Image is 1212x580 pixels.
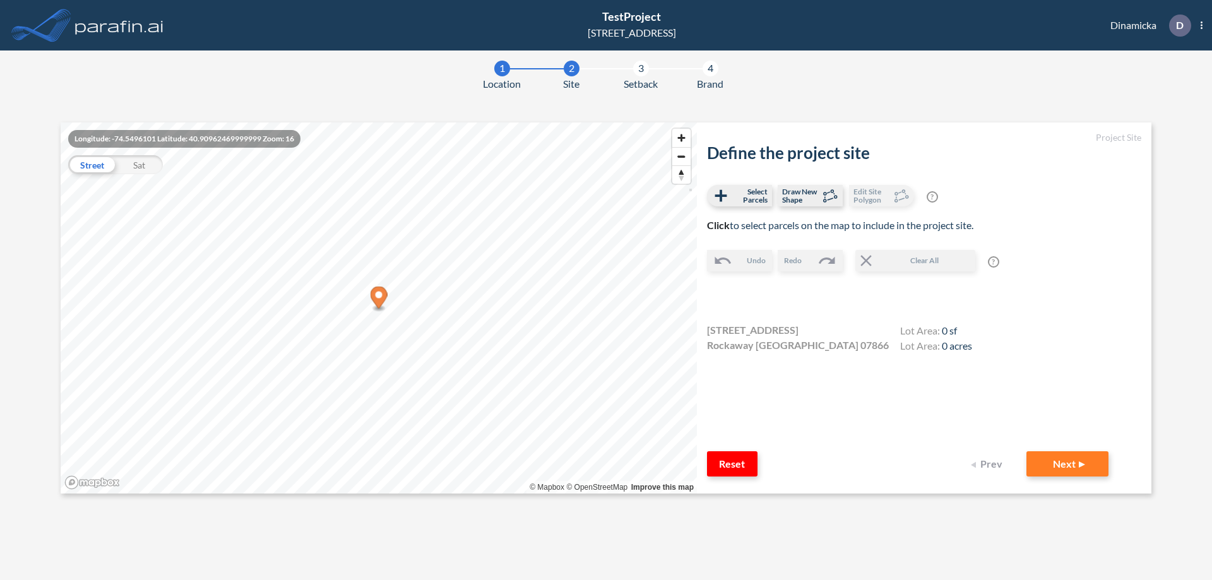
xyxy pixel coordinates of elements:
div: [STREET_ADDRESS] [588,25,676,40]
h4: Lot Area: [900,324,972,340]
div: Sat [116,155,163,174]
h4: Lot Area: [900,340,972,355]
span: Undo [747,255,766,266]
div: 3 [633,61,649,76]
div: Street [68,155,116,174]
span: TestProject [602,9,661,23]
span: Location [483,76,521,92]
span: 0 acres [942,340,972,352]
a: Mapbox [530,483,564,492]
button: Reset bearing to north [672,165,691,184]
span: ? [988,256,999,268]
div: Dinamicka [1091,15,1203,37]
button: Zoom in [672,129,691,147]
a: Mapbox homepage [64,475,120,490]
button: Undo [707,250,772,271]
span: [STREET_ADDRESS] [707,323,799,338]
span: Setback [624,76,658,92]
span: Clear All [876,255,974,266]
span: Draw New Shape [782,187,819,204]
span: Redo [784,255,802,266]
button: Clear All [855,250,975,271]
button: Next [1026,451,1108,476]
button: Redo [778,250,843,271]
span: Zoom out [672,148,691,165]
span: Rockaway [GEOGRAPHIC_DATA] 07866 [707,338,889,353]
div: 2 [564,61,579,76]
span: ? [927,191,938,203]
a: Improve this map [631,483,694,492]
button: Prev [963,451,1014,476]
span: Edit Site Polygon [853,187,891,204]
h2: Define the project site [707,143,1141,163]
div: 1 [494,61,510,76]
h5: Project Site [707,133,1141,143]
img: logo [73,13,166,38]
button: Zoom out [672,147,691,165]
div: Map marker [371,287,388,312]
div: Longitude: -74.5496101 Latitude: 40.90962469999999 Zoom: 16 [68,130,300,148]
span: Brand [697,76,723,92]
span: Select Parcels [730,187,768,204]
span: Reset bearing to north [672,166,691,184]
span: 0 sf [942,324,957,336]
canvas: Map [61,122,697,494]
span: Site [563,76,579,92]
a: OpenStreetMap [566,483,627,492]
p: D [1176,20,1184,31]
b: Click [707,219,730,231]
span: to select parcels on the map to include in the project site. [707,219,973,231]
button: Reset [707,451,757,476]
div: 4 [703,61,718,76]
